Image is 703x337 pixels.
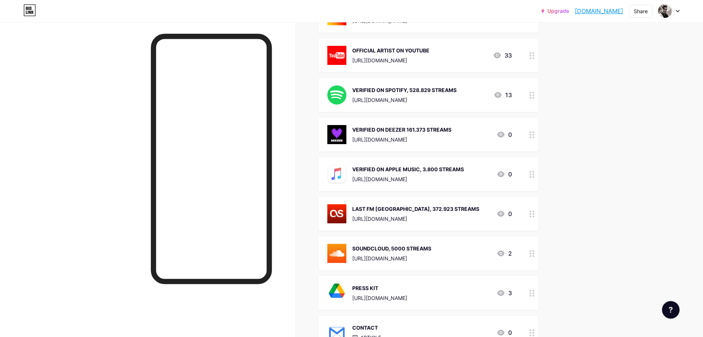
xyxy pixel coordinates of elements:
img: VERIFIED ON DEEZER 161.373 STREAMS [327,125,346,144]
div: 0 [496,130,512,139]
div: [URL][DOMAIN_NAME] [352,294,407,302]
div: [URL][DOMAIN_NAME] [352,136,451,143]
div: 13 [494,91,512,99]
div: 0 [496,328,512,337]
div: 0 [496,170,512,179]
img: djduolipo [658,4,672,18]
img: PRESS KIT [327,283,346,303]
div: 2 [496,249,512,258]
a: [DOMAIN_NAME] [575,7,623,15]
div: [URL][DOMAIN_NAME] [352,254,431,262]
div: [URL][DOMAIN_NAME] [352,215,479,223]
img: LAST FM UK, 372.923 STREAMS [327,204,346,223]
div: [URL][DOMAIN_NAME] [352,175,464,183]
div: [URL][DOMAIN_NAME] [352,56,429,64]
div: PRESS KIT [352,284,407,292]
div: 33 [493,51,512,60]
div: Share [634,7,648,15]
div: VERIFIED ON SPOTIFY, 528.829 STREAMS [352,86,457,94]
div: VERIFIED ON APPLE MUSIC, 3.800 STREAMS [352,165,464,173]
div: [URL][DOMAIN_NAME] [352,96,457,104]
div: CONTACT [352,324,381,331]
div: 3 [496,289,512,297]
img: OFFICIAL ARTIST ON YOUTUBE [327,46,346,65]
div: 0 [496,209,512,218]
img: SOUNDCLOUD, 5000 STREAMS [327,244,346,263]
div: VERIFIED ON DEEZER 161.373 STREAMS [352,126,451,133]
img: VERIFIED ON SPOTIFY, 528.829 STREAMS [327,85,346,105]
a: Upgrade [541,8,569,14]
img: VERIFIED ON APPLE MUSIC, 3.800 STREAMS [327,165,346,184]
div: LAST FM [GEOGRAPHIC_DATA], 372.923 STREAMS [352,205,479,213]
div: SOUNDCLOUD, 5000 STREAMS [352,245,431,252]
div: OFFICIAL ARTIST ON YOUTUBE [352,47,429,54]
